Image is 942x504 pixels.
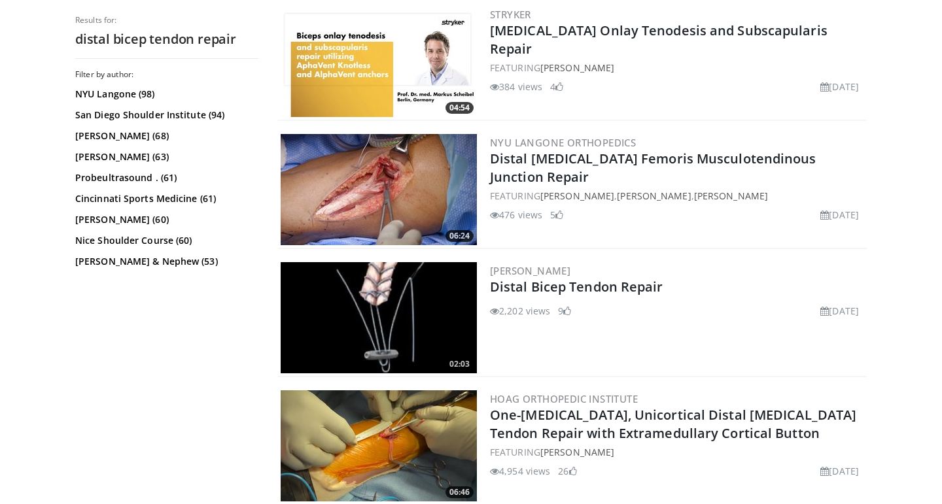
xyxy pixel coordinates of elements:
[490,392,638,405] a: Hoag Orthopedic Institute
[281,6,477,117] a: 04:54
[490,208,542,222] li: 476 views
[281,6,477,117] img: f0e53f01-d5db-4f12-81ed-ecc49cba6117.300x170_q85_crop-smart_upscale.jpg
[490,406,856,442] a: One-[MEDICAL_DATA], Unicortical Distal [MEDICAL_DATA] Tendon Repair with Extramedullary Cortical ...
[540,190,614,202] a: [PERSON_NAME]
[820,208,859,222] li: [DATE]
[75,88,255,101] a: NYU Langone (98)
[281,390,477,501] a: 06:46
[75,129,255,143] a: [PERSON_NAME] (68)
[490,150,816,186] a: Distal [MEDICAL_DATA] Femoris Musculotendinous Junction Repair
[75,15,258,25] p: Results for:
[617,190,691,202] a: [PERSON_NAME]
[550,208,563,222] li: 5
[75,150,255,163] a: [PERSON_NAME] (63)
[558,464,576,478] li: 26
[281,262,477,373] img: 22b315b2-8610-46eb-bc09-a43dd09bc1c9.300x170_q85_crop-smart_upscale.jpg
[445,486,474,498] span: 06:46
[490,136,636,149] a: NYU Langone Orthopedics
[75,31,258,48] h2: distal bicep tendon repair
[540,446,614,458] a: [PERSON_NAME]
[75,171,255,184] a: Probeultrasound . (61)
[281,390,477,501] img: fc619bb6-2653-4d9b-a7b3-b9b1a909f98e.300x170_q85_crop-smart_upscale.jpg
[820,464,859,478] li: [DATE]
[490,22,828,58] a: [MEDICAL_DATA] Onlay Tenodesis and Subscapularis Repair
[820,304,859,318] li: [DATE]
[445,358,474,370] span: 02:03
[490,61,864,75] div: FEATURING
[490,80,542,93] li: 384 views
[490,445,864,459] div: FEATURING
[75,255,255,268] a: [PERSON_NAME] & Nephew (53)
[281,134,477,245] a: 06:24
[540,61,614,74] a: [PERSON_NAME]
[75,213,255,226] a: [PERSON_NAME] (60)
[445,230,474,242] span: 06:24
[490,278,663,295] a: Distal Bicep Tendon Repair
[694,190,768,202] a: [PERSON_NAME]
[490,8,531,21] a: Stryker
[490,304,550,318] li: 2,202 views
[75,192,255,205] a: Cincinnati Sports Medicine (61)
[550,80,563,93] li: 4
[281,134,477,245] img: a8018ce3-bfb6-4ce5-a2cf-882707b90d78.jpg.300x170_q85_crop-smart_upscale.jpg
[75,69,258,80] h3: Filter by author:
[490,464,550,478] li: 4,954 views
[490,189,864,203] div: FEATURING , ,
[445,102,474,114] span: 04:54
[75,234,255,247] a: Nice Shoulder Course (60)
[75,109,255,122] a: San Diego Shoulder Institute (94)
[490,264,570,277] a: [PERSON_NAME]
[820,80,859,93] li: [DATE]
[558,304,571,318] li: 9
[281,262,477,373] a: 02:03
